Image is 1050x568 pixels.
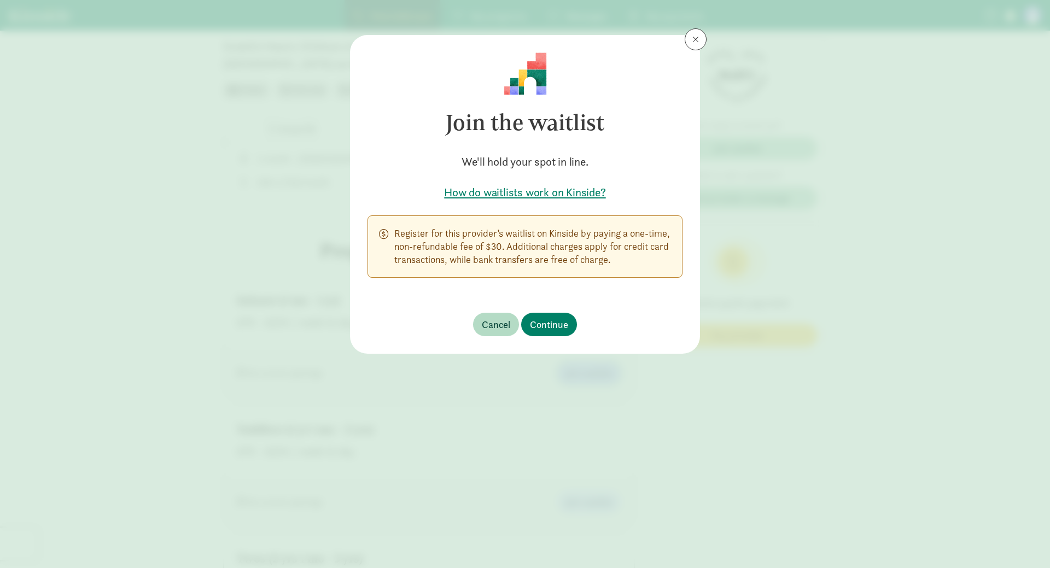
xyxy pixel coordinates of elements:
[367,154,682,169] h5: We'll hold your spot in line.
[473,313,519,336] button: Cancel
[521,313,577,336] button: Continue
[394,227,671,266] p: Register for this provider’s waitlist on Kinside by paying a one-time, non-refundable fee of $30....
[367,95,682,150] h3: Join the waitlist
[482,317,510,332] span: Cancel
[530,317,568,332] span: Continue
[367,185,682,200] a: How do waitlists work on Kinside?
